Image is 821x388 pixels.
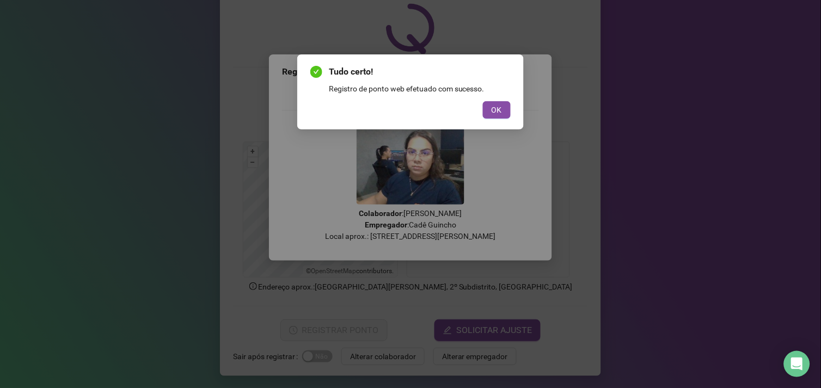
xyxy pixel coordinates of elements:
div: Registro de ponto web efetuado com sucesso. [329,83,511,95]
button: OK [483,101,511,119]
span: check-circle [310,66,322,78]
span: OK [492,104,502,116]
div: Open Intercom Messenger [784,351,810,377]
span: Tudo certo! [329,65,511,78]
